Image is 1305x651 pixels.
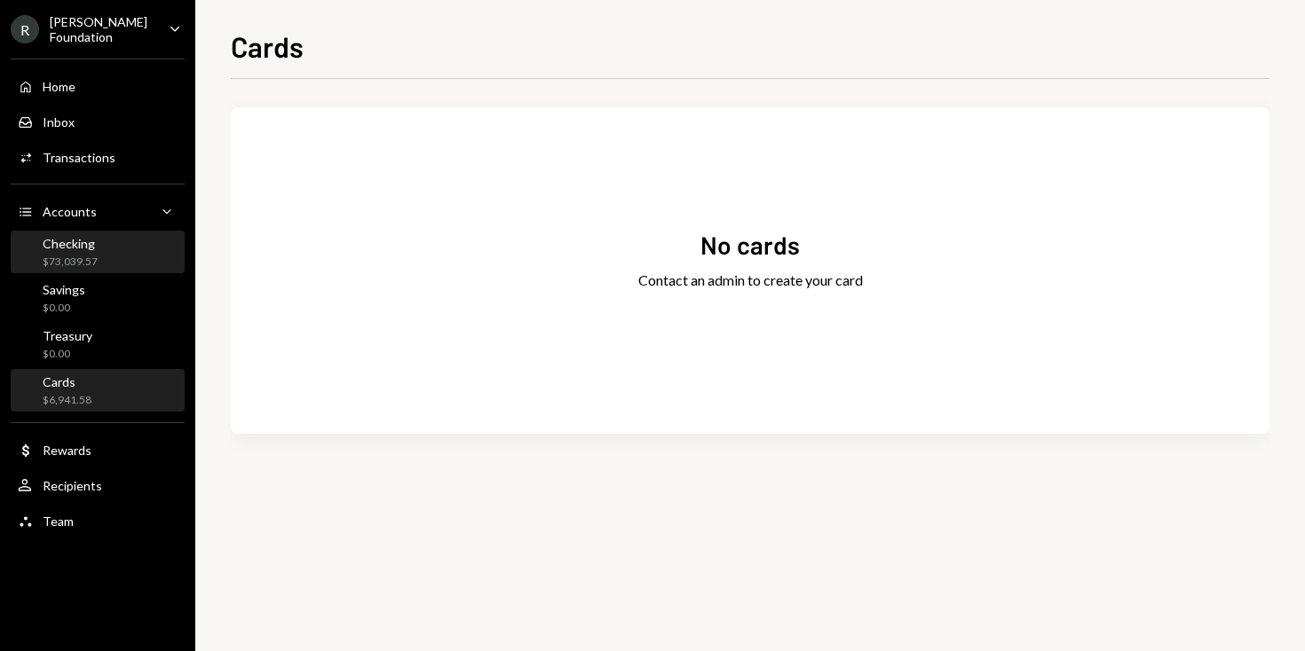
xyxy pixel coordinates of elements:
div: Team [43,514,74,529]
a: Checking$73,039.57 [11,231,185,273]
a: Cards$6,941.58 [11,369,185,412]
a: Treasury$0.00 [11,323,185,365]
div: R [11,15,39,43]
div: $0.00 [43,347,92,362]
div: No cards [700,228,800,263]
div: $0.00 [43,301,85,316]
div: [PERSON_NAME] Foundation [50,14,154,44]
div: Rewards [43,443,91,458]
div: Accounts [43,204,97,219]
a: Rewards [11,434,185,466]
div: $73,039.57 [43,255,98,270]
h1: Cards [231,28,304,64]
a: Accounts [11,195,185,227]
div: Recipients [43,478,102,493]
a: Team [11,505,185,537]
div: Treasury [43,328,92,343]
div: Contact an admin to create your card [638,270,863,291]
div: Checking [43,236,98,251]
div: Savings [43,282,85,297]
a: Home [11,70,185,102]
a: Recipients [11,469,185,501]
div: $6,941.58 [43,393,91,408]
div: Inbox [43,114,75,129]
div: Cards [43,374,91,389]
a: Transactions [11,141,185,173]
a: Savings$0.00 [11,277,185,319]
a: Inbox [11,106,185,137]
div: Transactions [43,150,115,165]
div: Home [43,79,75,94]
